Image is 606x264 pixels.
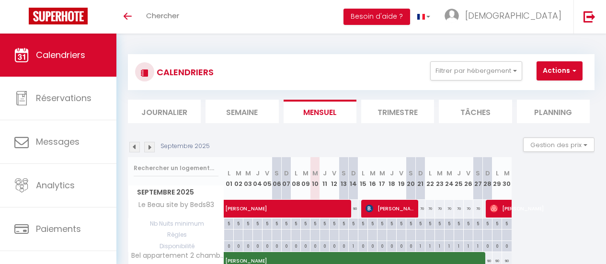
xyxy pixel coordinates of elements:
[397,218,406,228] div: 5
[332,169,336,178] abbr: V
[425,241,434,250] div: 1
[377,218,387,228] div: 5
[303,169,309,178] abbr: M
[370,169,376,178] abbr: M
[128,218,224,229] span: Nb Nuits minimum
[342,169,346,178] abbr: S
[349,157,358,200] th: 14
[387,157,397,200] th: 18
[523,138,595,152] button: Gestion des prix
[234,157,243,200] th: 02
[445,241,454,250] div: 1
[36,49,85,61] span: Calendriers
[220,200,230,218] a: [PERSON_NAME]
[362,169,365,178] abbr: L
[339,218,348,228] div: 5
[492,241,502,250] div: 0
[387,241,396,250] div: 0
[272,241,281,250] div: 0
[492,157,502,200] th: 29
[446,169,452,178] abbr: M
[272,157,282,200] th: 06
[416,241,425,250] div: 1
[490,199,600,218] span: [PERSON_NAME]
[291,218,300,228] div: 5
[418,169,423,178] abbr: D
[312,169,318,178] abbr: M
[349,218,358,228] div: 5
[379,169,385,178] abbr: M
[128,185,224,199] span: Septembre 2025
[234,218,243,228] div: 5
[134,160,218,177] input: Rechercher un logement...
[457,169,461,178] abbr: J
[224,218,233,228] div: 5
[330,157,339,200] th: 12
[483,241,492,250] div: 0
[351,169,356,178] abbr: D
[36,179,75,191] span: Analytics
[295,169,297,178] abbr: L
[377,241,387,250] div: 0
[366,199,417,218] span: [PERSON_NAME]
[128,100,201,123] li: Journalier
[464,241,473,250] div: 1
[504,169,510,178] abbr: M
[36,92,91,104] span: Réservations
[128,230,224,240] span: Règles
[301,218,310,228] div: 5
[323,169,327,178] abbr: J
[502,157,512,200] th: 30
[282,241,291,250] div: 0
[361,100,434,123] li: Trimestre
[416,157,425,200] th: 21
[253,157,263,200] th: 04
[36,223,81,235] span: Paiements
[284,169,289,178] abbr: D
[282,218,291,228] div: 5
[537,61,583,80] button: Actions
[435,157,445,200] th: 23
[310,157,320,200] th: 10
[406,241,415,250] div: 0
[253,241,262,250] div: 0
[445,218,454,228] div: 5
[485,169,490,178] abbr: D
[301,241,310,250] div: 0
[483,218,492,228] div: 5
[454,218,463,228] div: 5
[343,9,410,25] button: Besoin d'aide ?
[225,195,512,213] span: [PERSON_NAME]
[146,11,179,21] span: Chercher
[399,169,403,178] abbr: V
[349,241,358,250] div: 1
[330,218,339,228] div: 5
[435,241,444,250] div: 1
[236,169,241,178] abbr: M
[368,218,377,228] div: 5
[263,218,272,228] div: 5
[224,157,234,200] th: 01
[358,157,368,200] th: 15
[284,100,356,123] li: Mensuel
[272,218,281,228] div: 5
[429,169,432,178] abbr: L
[377,157,387,200] th: 17
[517,100,590,123] li: Planning
[368,157,377,200] th: 16
[358,218,367,228] div: 5
[274,169,279,178] abbr: S
[406,218,415,228] div: 5
[154,61,214,83] h3: CALENDRIERS
[228,169,230,178] abbr: L
[301,157,310,200] th: 09
[496,169,499,178] abbr: L
[291,241,300,250] div: 0
[243,218,252,228] div: 5
[409,169,413,178] abbr: S
[320,157,330,200] th: 11
[473,218,482,228] div: 5
[243,241,252,250] div: 0
[425,218,434,228] div: 5
[473,157,483,200] th: 27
